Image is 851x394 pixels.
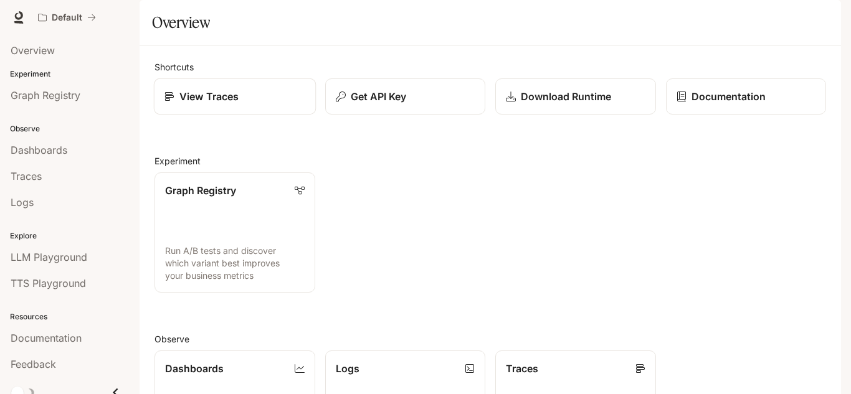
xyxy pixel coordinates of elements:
[32,5,102,30] button: All workspaces
[165,361,224,376] p: Dashboards
[155,172,315,293] a: Graph RegistryRun A/B tests and discover which variant best improves your business metrics
[666,78,827,115] a: Documentation
[325,78,486,115] button: Get API Key
[165,183,236,198] p: Graph Registry
[52,12,82,23] p: Default
[351,89,406,104] p: Get API Key
[155,60,826,73] h2: Shortcuts
[506,361,538,376] p: Traces
[155,332,826,345] h2: Observe
[336,361,359,376] p: Logs
[165,245,305,282] p: Run A/B tests and discover which variant best improves your business metrics
[495,78,656,115] a: Download Runtime
[155,154,826,167] h2: Experiment
[692,89,766,104] p: Documentation
[154,78,316,115] a: View Traces
[521,89,611,104] p: Download Runtime
[179,89,239,104] p: View Traces
[152,10,210,35] h1: Overview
